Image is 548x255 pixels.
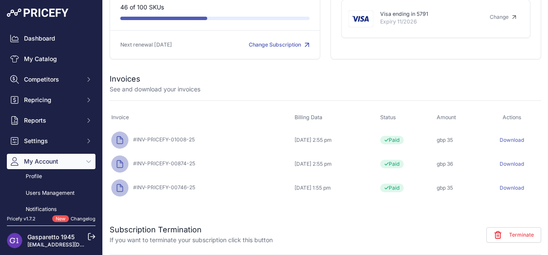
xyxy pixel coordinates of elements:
span: Competitors [24,75,80,84]
p: See and download your invoices [110,85,200,94]
span: Terminate [509,232,534,238]
button: Settings [7,133,95,149]
a: Download [500,137,524,143]
a: [EMAIL_ADDRESS][DOMAIN_NAME] [27,241,117,248]
h2: Subscription Termination [110,224,273,236]
p: 46 of 100 SKUs [120,3,310,12]
a: Users Management [7,186,95,201]
span: Paid [380,184,404,192]
div: [DATE] 1:55 pm [295,185,377,191]
a: Change Subscription [249,41,310,48]
a: Download [500,185,524,191]
p: Visa ending in 5791 [380,10,476,18]
p: Expiry 11/2026 [380,18,476,26]
button: My Account [7,154,95,169]
button: Reports [7,113,95,128]
span: Paid [380,160,404,168]
button: Terminate [486,227,541,243]
div: [DATE] 2:55 pm [295,161,377,167]
span: Actions [503,114,521,120]
a: Gasparetto 1945 [27,233,74,240]
span: Settings [24,137,80,145]
a: My Catalog [7,51,95,67]
span: Repricing [24,96,80,104]
p: Next renewal [DATE] [120,41,215,49]
a: Profile [7,169,95,184]
a: Dashboard [7,31,95,46]
img: Pricefy Logo [7,9,68,17]
a: Notifications [7,202,95,217]
span: Status [380,114,396,120]
span: #INV-PRICEFY-00874-25 [130,160,195,167]
div: gbp 36 [437,161,481,167]
span: My Account [24,157,80,166]
span: Invoice [111,114,129,120]
a: Change [483,10,523,24]
div: [DATE] 2:55 pm [295,137,377,144]
p: If you want to terminate your subscription click this button [110,236,273,244]
h2: Invoices [110,73,140,85]
a: Download [500,161,524,167]
button: Competitors [7,72,95,87]
span: Reports [24,116,80,125]
span: Billing Data [295,114,322,120]
a: Changelog [71,216,95,222]
div: gbp 35 [437,137,481,144]
button: Repricing [7,92,95,108]
span: New [52,215,69,223]
span: #INV-PRICEFY-01008-25 [130,136,195,143]
div: gbp 35 [437,185,481,191]
span: Paid [380,136,404,144]
span: Amount [437,114,456,120]
span: #INV-PRICEFY-00746-25 [130,184,195,191]
div: Pricefy v1.7.2 [7,215,36,223]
